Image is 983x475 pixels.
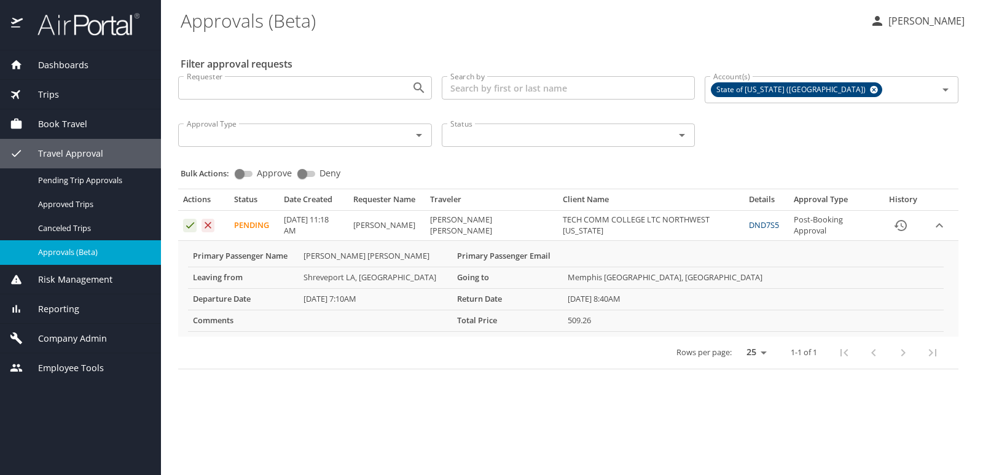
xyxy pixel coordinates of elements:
td: [PERSON_NAME] [348,211,425,241]
th: Comments [188,310,299,331]
button: Open [410,127,428,144]
span: Approve [257,169,292,178]
td: [DATE] 7:10AM [299,288,452,310]
span: Employee Tools [23,361,104,375]
th: Actions [178,194,229,210]
img: airportal-logo.png [24,12,139,36]
span: Book Travel [23,117,87,131]
p: Rows per page: [676,348,732,356]
span: Approved Trips [38,198,146,210]
h2: Filter approval requests [181,54,292,74]
button: Open [937,81,954,98]
th: Status [229,194,279,210]
td: TECH COMM COLLEGE LTC NORTHWEST [US_STATE] [558,211,744,241]
th: Departure Date [188,288,299,310]
span: Dashboards [23,58,88,72]
td: [PERSON_NAME] [PERSON_NAME] [425,211,558,241]
span: Trips [23,88,59,101]
th: Return Date [452,288,563,310]
td: [PERSON_NAME] [PERSON_NAME] [299,246,452,267]
span: Risk Management [23,273,112,286]
button: Open [673,127,691,144]
span: Deny [319,169,340,178]
span: Approvals (Beta) [38,246,146,258]
img: icon-airportal.png [11,12,24,36]
th: Requester Name [348,194,425,210]
th: History [881,194,925,210]
table: Approval table [178,194,958,369]
td: [DATE] 11:18 AM [279,211,348,241]
p: Bulk Actions: [181,168,239,179]
th: Traveler [425,194,558,210]
th: Details [744,194,789,210]
p: [PERSON_NAME] [885,14,965,28]
th: Going to [452,267,563,288]
p: 1-1 of 1 [791,348,817,356]
th: Approval Type [789,194,881,210]
button: History [886,211,915,240]
span: Travel Approval [23,147,103,160]
td: Memphis [GEOGRAPHIC_DATA], [GEOGRAPHIC_DATA] [563,267,944,288]
span: State of [US_STATE] ([GEOGRAPHIC_DATA]) [711,84,873,96]
h1: Approvals (Beta) [181,1,860,39]
th: Primary Passenger Email [452,246,563,267]
div: State of [US_STATE] ([GEOGRAPHIC_DATA]) [711,82,882,97]
th: Client Name [558,194,744,210]
input: Search by first or last name [442,76,695,100]
td: Shreveport LA, [GEOGRAPHIC_DATA] [299,267,452,288]
td: 509.26 [563,310,944,331]
th: Leaving from [188,267,299,288]
span: Pending Trip Approvals [38,175,146,186]
span: Canceled Trips [38,222,146,234]
span: Company Admin [23,332,107,345]
td: Post-Booking Approval [789,211,881,241]
td: [DATE] 8:40AM [563,288,944,310]
th: Total Price [452,310,563,331]
td: Pending [229,211,279,241]
button: Deny request [202,219,215,232]
button: [PERSON_NAME] [865,10,969,32]
select: rows per page [737,343,771,362]
span: Reporting [23,302,79,316]
button: expand row [930,216,949,235]
button: Approve request [183,219,197,232]
th: Primary Passenger Name [188,246,299,267]
a: DND7S5 [749,219,779,230]
button: Open [410,79,428,96]
table: More info for approvals [188,246,944,332]
th: Date Created [279,194,348,210]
